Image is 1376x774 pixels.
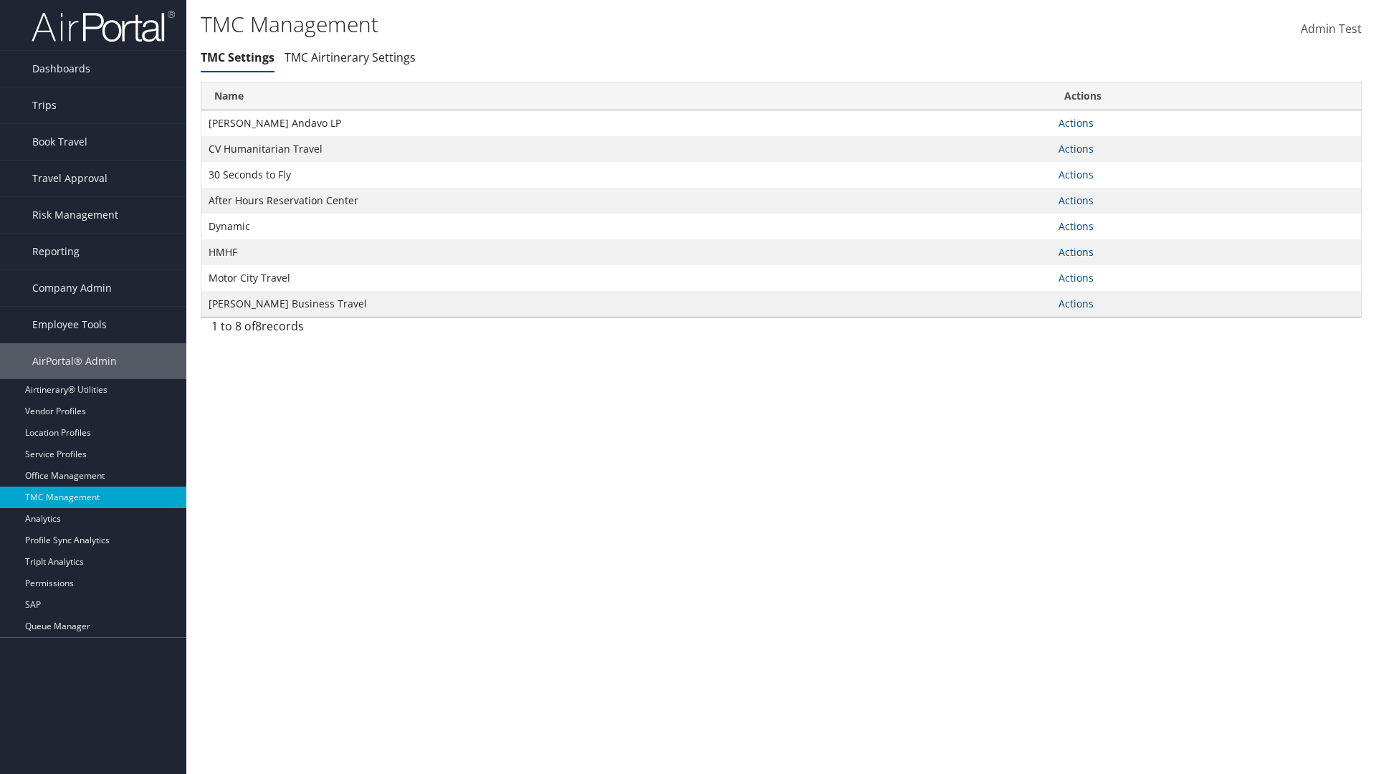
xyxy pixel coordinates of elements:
[255,318,262,334] span: 8
[201,291,1051,317] td: [PERSON_NAME] Business Travel
[1059,168,1094,181] a: Actions
[201,110,1051,136] td: [PERSON_NAME] Andavo LP
[1059,271,1094,285] a: Actions
[201,136,1051,162] td: CV Humanitarian Travel
[1051,82,1361,110] th: Actions
[201,239,1051,265] td: HMHF
[201,188,1051,214] td: After Hours Reservation Center
[201,214,1051,239] td: Dynamic
[201,162,1051,188] td: 30 Seconds to Fly
[32,124,87,160] span: Book Travel
[211,317,480,342] div: 1 to 8 of records
[285,49,416,65] a: TMC Airtinerary Settings
[1059,219,1094,233] a: Actions
[201,9,975,39] h1: TMC Management
[1301,21,1362,37] span: Admin Test
[1301,7,1362,52] a: Admin Test
[1059,116,1094,130] a: Actions
[32,51,90,87] span: Dashboards
[1059,193,1094,207] a: Actions
[32,270,112,306] span: Company Admin
[201,49,274,65] a: TMC Settings
[201,82,1051,110] th: Name: activate to sort column ascending
[1059,297,1094,310] a: Actions
[32,234,80,269] span: Reporting
[32,343,117,379] span: AirPortal® Admin
[1059,245,1094,259] a: Actions
[32,161,107,196] span: Travel Approval
[32,307,107,343] span: Employee Tools
[32,87,57,123] span: Trips
[1059,142,1094,156] a: Actions
[32,197,118,233] span: Risk Management
[201,265,1051,291] td: Motor City Travel
[32,9,175,43] img: airportal-logo.png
